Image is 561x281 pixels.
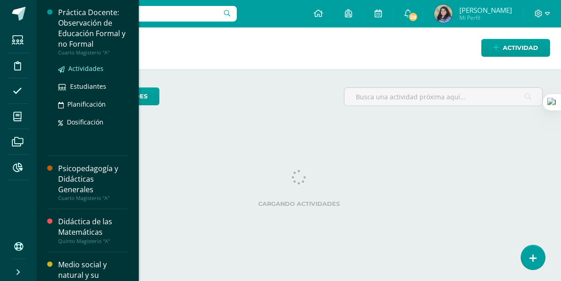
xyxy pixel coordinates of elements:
[58,216,128,238] div: Didáctica de las Matemáticas
[67,100,106,108] span: Planificación
[58,117,128,127] a: Dosificación
[68,64,103,73] span: Actividades
[43,6,237,22] input: Busca un usuario...
[58,7,128,49] div: Práctica Docente: Observación de Educación Formal y no Formal
[459,5,512,15] span: [PERSON_NAME]
[434,5,452,23] img: f47f080ed555ec597c3842d9c35fccce.png
[58,99,128,109] a: Planificación
[58,63,128,74] a: Actividades
[67,118,103,126] span: Dosificación
[481,39,550,57] a: Actividad
[48,27,550,69] h1: Actividades
[459,14,512,22] span: Mi Perfil
[503,39,538,56] span: Actividad
[58,238,128,244] div: Quinto Magisterio "A"
[344,88,542,106] input: Busca una actividad próxima aquí...
[58,7,128,56] a: Práctica Docente: Observación de Educación Formal y no FormalCuarto Magisterio "A"
[408,12,418,22] span: 28
[58,81,128,92] a: Estudiantes
[58,216,128,244] a: Didáctica de las MatemáticasQuinto Magisterio "A"
[58,195,128,201] div: Cuarto Magisterio "A"
[70,82,106,91] span: Estudiantes
[58,163,128,195] div: Psicopedagogía y Didácticas Generales
[55,200,543,207] label: Cargando actividades
[58,49,128,56] div: Cuarto Magisterio "A"
[58,163,128,201] a: Psicopedagogía y Didácticas GeneralesCuarto Magisterio "A"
